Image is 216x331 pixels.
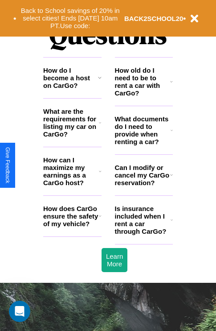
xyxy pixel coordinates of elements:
h3: What are the requirements for listing my car on CarGo? [43,108,99,138]
button: Back to School savings of 20% in select cities! Ends [DATE] 10am PT.Use code: [16,4,124,32]
h3: What documents do I need to provide when renting a car? [115,115,171,145]
b: BACK2SCHOOL20 [124,15,183,22]
div: Give Feedback [4,147,11,183]
h3: How does CarGo ensure the safety of my vehicle? [43,205,99,228]
h3: How can I maximize my earnings as a CarGo host? [43,156,99,186]
h3: Can I modify or cancel my CarGo reservation? [115,164,170,186]
h3: How do I become a host on CarGo? [43,66,98,89]
h3: How old do I need to be to rent a car with CarGo? [115,66,171,97]
button: Learn More [102,248,127,272]
iframe: Intercom live chat [9,301,30,322]
h3: Is insurance included when I rent a car through CarGo? [115,205,171,235]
